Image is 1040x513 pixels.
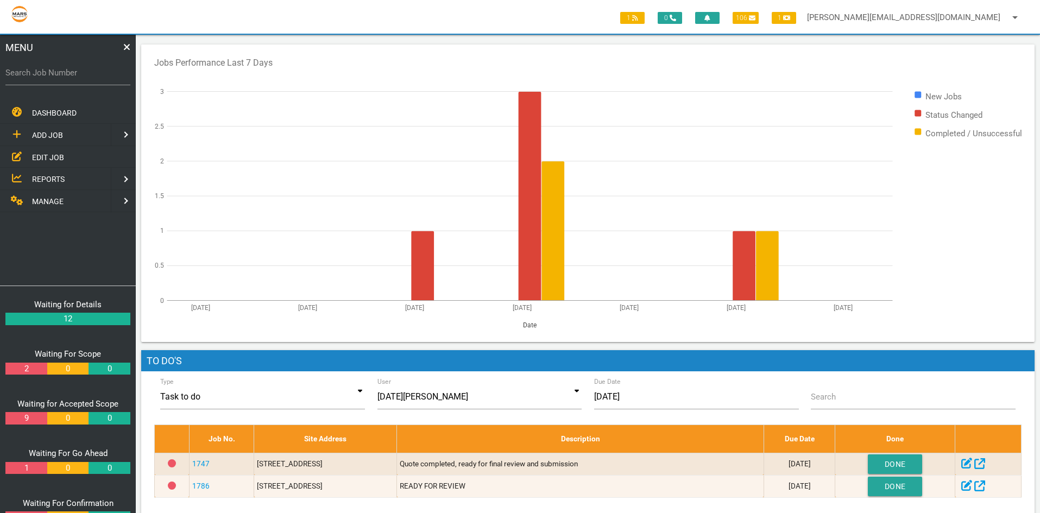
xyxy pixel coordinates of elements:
text: [DATE] [405,303,424,311]
button: Done [868,454,922,474]
text: [DATE] [620,303,639,311]
button: Done [868,477,922,496]
label: Type [160,377,174,387]
text: [DATE] [191,303,210,311]
label: Search [811,391,836,403]
text: 3 [160,87,164,95]
a: Waiting for Details [34,300,102,309]
td: [STREET_ADDRESS] [254,453,397,475]
label: User [377,377,391,387]
td: [DATE] [764,453,835,475]
span: ADD JOB [32,131,63,140]
text: 0.5 [155,262,164,269]
a: Waiting For Confirmation [23,498,114,508]
span: REPORTS [32,175,65,183]
td: [DATE] [764,475,835,497]
span: 1 [620,12,645,24]
a: 0 [47,363,89,375]
text: Status Changed [925,110,982,119]
span: 106 [733,12,759,24]
text: [DATE] [727,303,746,311]
text: 1 [160,227,164,235]
a: 1747 [192,459,210,468]
h1: To Do's [141,350,1035,372]
text: [DATE] [513,303,532,311]
text: 1.5 [155,192,164,200]
th: Done [835,425,955,453]
text: 2 [160,157,164,164]
text: New Jobs [925,91,962,101]
a: 0 [47,462,89,474]
text: 2.5 [155,122,164,130]
th: Description [397,425,764,453]
label: Search Job Number [5,67,130,79]
text: Date [523,321,537,328]
span: DASHBOARD [32,109,77,117]
a: 9 [5,412,47,425]
p: READY FOR REVIEW [400,480,760,491]
img: s3file [11,5,28,23]
a: Waiting for Accepted Scope [17,399,118,409]
span: MENU [5,40,33,55]
a: 1786 [192,482,210,490]
a: 0 [47,412,89,425]
a: 0 [89,462,130,474]
p: Quote completed, ready for final review and submission [400,458,760,469]
th: Job No. [189,425,254,453]
text: Jobs Performance Last 7 Days [154,58,273,68]
text: [DATE] [834,303,853,311]
a: 0 [89,412,130,425]
a: 0 [89,363,130,375]
th: Due Date [764,425,835,453]
text: Completed / Unsuccessful [925,128,1022,138]
a: 12 [5,313,130,325]
a: 2 [5,363,47,375]
a: Waiting For Go Ahead [29,448,108,458]
span: EDIT JOB [32,153,64,161]
th: Site Address [254,425,397,453]
label: Due Date [594,377,621,387]
text: 0 [160,296,164,304]
span: 0 [658,12,682,24]
td: [STREET_ADDRESS] [254,475,397,497]
span: 1 [772,12,796,24]
a: 1 [5,462,47,474]
a: Waiting For Scope [35,349,101,359]
span: MANAGE [32,197,64,206]
text: [DATE] [298,303,317,311]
